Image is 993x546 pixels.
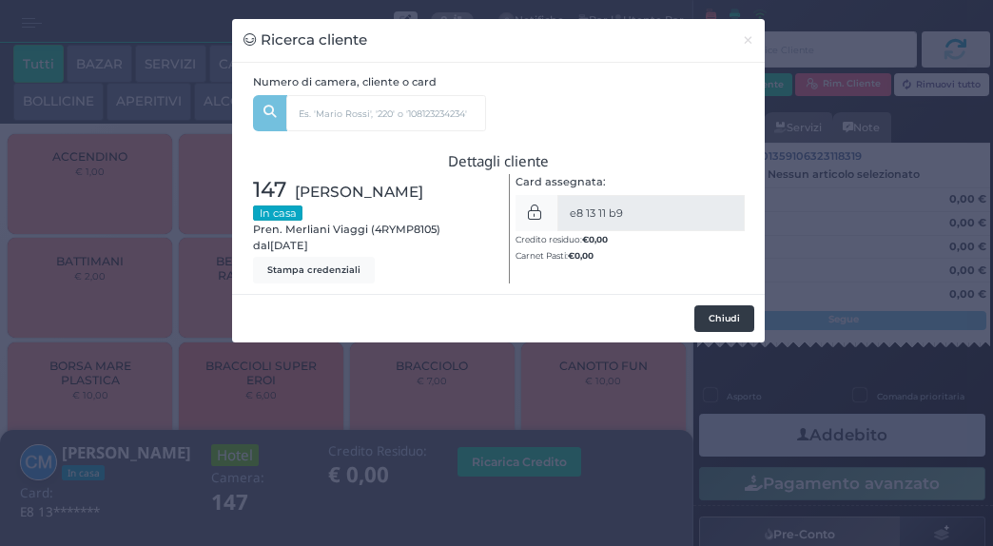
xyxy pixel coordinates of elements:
[574,249,594,262] span: 0,00
[589,233,608,245] span: 0,00
[568,250,594,261] b: €
[243,174,499,283] div: Pren. Merliani Viaggi (4RYMP8105) dal
[286,95,486,131] input: Es. 'Mario Rossi', '220' o '108123234234'
[253,205,302,221] small: In casa
[253,257,375,283] button: Stampa credenziali
[742,29,754,50] span: ×
[582,234,608,244] b: €
[516,250,594,261] small: Carnet Pasti:
[270,238,308,254] span: [DATE]
[295,181,423,203] span: [PERSON_NAME]
[516,234,608,244] small: Credito residuo:
[253,174,286,206] span: 147
[243,29,368,51] h3: Ricerca cliente
[731,19,765,62] button: Chiudi
[694,305,754,332] button: Chiudi
[253,74,437,90] label: Numero di camera, cliente o card
[516,174,606,190] label: Card assegnata:
[253,153,745,169] h3: Dettagli cliente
